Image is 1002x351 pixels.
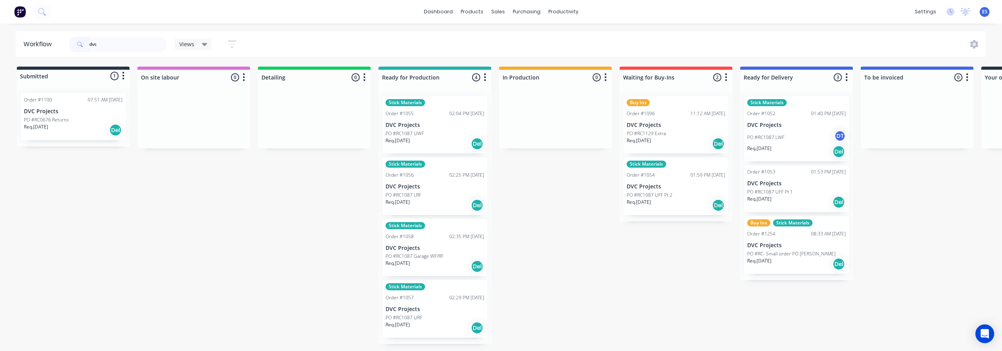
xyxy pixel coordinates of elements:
p: Req. [DATE] [747,145,771,152]
div: Order #110007:51 AM [DATE]DVC ProjectsPO #RC0676 ReturnsReq.[DATE]Del [21,93,126,140]
p: DVC Projects [627,122,725,128]
div: Stick Materials [627,161,666,168]
div: Stick MaterialsOrder #105502:04 PM [DATE]DVC ProjectsPO #RC1087 UWFReq.[DATE]Del [382,96,487,154]
p: Req. [DATE] [386,137,410,144]
div: 08:33 AM [DATE] [811,230,846,237]
div: settings [911,6,940,18]
p: DVC Projects [747,180,846,187]
span: ES [982,8,988,15]
div: Del [471,138,483,150]
div: Order #1058 [386,233,414,240]
div: Buy InsStick MaterialsOrder #125408:33 AM [DATE]DVC ProjectsPO #RC- Small order PO [PERSON_NAME]R... [744,216,849,274]
p: PO #RC1129 Extra [627,130,666,137]
div: Stick Materials [773,219,813,226]
div: Stick MaterialsOrder #105802:35 PM [DATE]DVC ProjectsPO #RC1087 Garage WF/RFReq.[DATE]Del [382,219,487,277]
div: Del [471,260,483,273]
div: Del [833,258,845,270]
div: Order #1057 [386,294,414,301]
div: purchasing [509,6,544,18]
p: Req. [DATE] [747,195,771,203]
div: Order #1055 [386,110,414,117]
p: PO #RC1087 LWF [747,134,784,141]
div: Workflow [23,40,56,49]
p: DVC Projects [747,122,846,128]
p: DVC Projects [627,183,725,190]
div: 01:59 PM [DATE] [690,172,725,179]
p: PO #RC- Small order PO [PERSON_NAME] [747,250,836,257]
div: DT [834,130,846,142]
div: Stick Materials [386,283,425,290]
div: Stick Materials [386,161,425,168]
div: Order #1054 [627,172,655,179]
div: Buy Ins [747,219,770,226]
div: Del [712,199,724,212]
p: DVC Projects [386,183,484,190]
div: Order #1254 [747,230,775,237]
p: PO #RC1087 UFF Pt 1 [747,188,793,195]
p: PO #RC0676 Returns [24,116,69,123]
p: Req. [DATE] [627,199,651,206]
p: PO #RC1087 URF [386,314,422,321]
div: Stick MaterialsOrder #105702:29 PM [DATE]DVC ProjectsPO #RC1087 URFReq.[DATE]Del [382,280,487,338]
p: Req. [DATE] [386,199,410,206]
p: DVC Projects [747,242,846,249]
div: 02:29 PM [DATE] [449,294,484,301]
div: Order #1096 [627,110,655,117]
p: Req. [DATE] [627,137,651,144]
div: Stick Materials [386,99,425,106]
div: Order #1056 [386,172,414,179]
div: Del [833,145,845,158]
div: Buy Ins [627,99,650,106]
div: Stick Materials [386,222,425,229]
p: PO #RC1087 LRF [386,192,421,199]
img: Factory [14,6,26,18]
div: 01:40 PM [DATE] [811,110,846,117]
div: 02:04 PM [DATE] [449,110,484,117]
p: Req. [DATE] [386,321,410,328]
div: Order #1052 [747,110,775,117]
div: Open Intercom Messenger [975,324,994,343]
div: Del [712,138,724,150]
p: Req. [DATE] [24,123,48,130]
p: DVC Projects [386,306,484,313]
div: productivity [544,6,582,18]
div: 02:35 PM [DATE] [449,233,484,240]
p: PO #RC1087 UFF Pt 2 [627,192,672,199]
p: PO #RC1087 Garage WF/RF [386,253,443,260]
div: Order #105301:53 PM [DATE]DVC ProjectsPO #RC1087 UFF Pt 1Req.[DATE]Del [744,165,849,212]
div: Stick MaterialsOrder #105401:59 PM [DATE]DVC ProjectsPO #RC1087 UFF Pt 2Req.[DATE]Del [624,157,728,215]
div: Stick MaterialsOrder #105602:25 PM [DATE]DVC ProjectsPO #RC1087 LRFReq.[DATE]Del [382,157,487,215]
div: Del [109,124,122,136]
span: Views [179,40,194,48]
div: Order #1053 [747,168,775,175]
p: Req. [DATE] [386,260,410,267]
div: 11:12 AM [DATE] [690,110,725,117]
div: 07:51 AM [DATE] [88,96,123,103]
p: DVC Projects [386,122,484,128]
div: Stick Materials [747,99,787,106]
div: products [457,6,487,18]
input: Search for orders... [89,36,167,52]
div: Del [471,199,483,212]
div: Buy InsOrder #109611:12 AM [DATE]DVC ProjectsPO #RC1129 ExtraReq.[DATE]Del [624,96,728,154]
a: dashboard [420,6,457,18]
div: sales [487,6,509,18]
div: Order #1100 [24,96,52,103]
div: Del [833,196,845,208]
div: Stick MaterialsOrder #105201:40 PM [DATE]DVC ProjectsPO #RC1087 LWFDTReq.[DATE]Del [744,96,849,161]
p: Req. [DATE] [747,257,771,264]
div: 01:53 PM [DATE] [811,168,846,175]
p: DVC Projects [24,108,123,115]
p: DVC Projects [386,245,484,251]
div: 02:25 PM [DATE] [449,172,484,179]
p: PO #RC1087 UWF [386,130,424,137]
div: Del [471,322,483,334]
